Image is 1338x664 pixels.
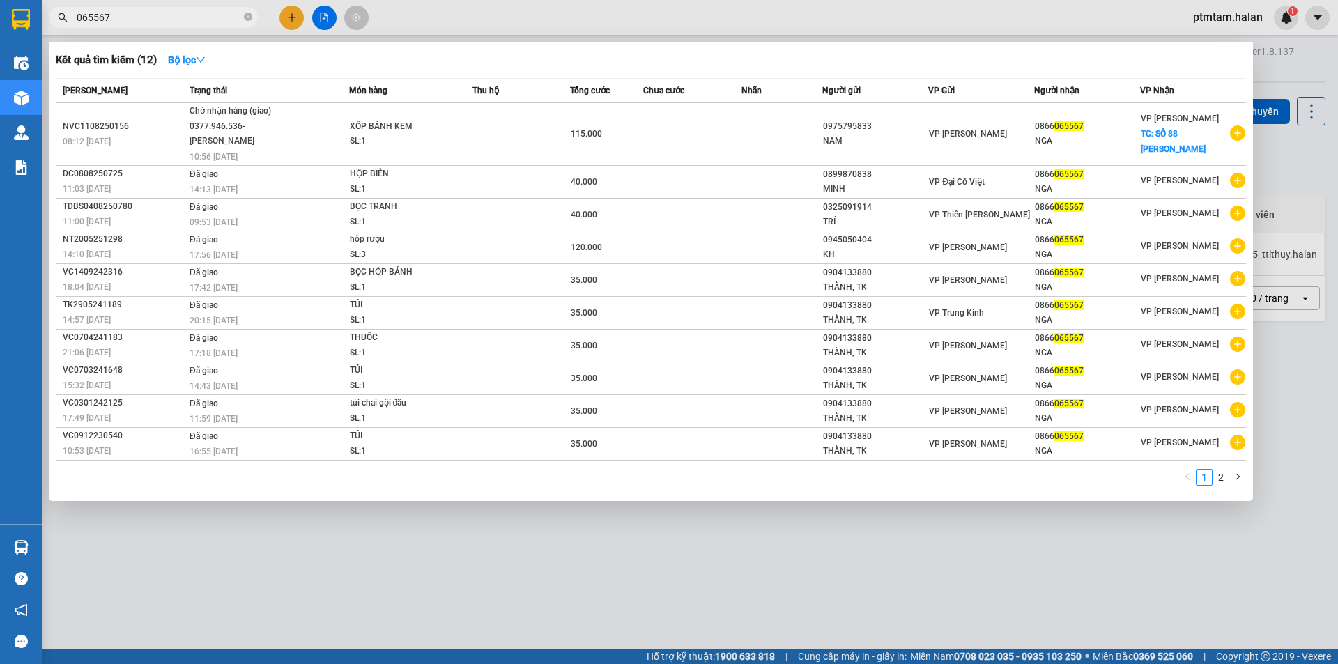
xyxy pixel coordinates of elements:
[1035,364,1139,378] div: 0866
[1035,298,1139,313] div: 0866
[63,298,185,312] div: TK2905241189
[823,444,928,458] div: THÀNH, TK
[63,184,111,194] span: 11:03 [DATE]
[1140,86,1174,95] span: VP Nhận
[571,129,602,139] span: 115.000
[190,447,238,456] span: 16:55 [DATE]
[63,380,111,390] span: 15:32 [DATE]
[1230,206,1245,221] span: plus-circle
[1141,114,1219,123] span: VP [PERSON_NAME]
[1035,119,1139,134] div: 0866
[1035,396,1139,411] div: 0866
[1141,307,1219,316] span: VP [PERSON_NAME]
[929,373,1007,383] span: VP [PERSON_NAME]
[823,313,928,327] div: THÀNH, TK
[928,86,955,95] span: VP Gửi
[1183,472,1192,481] span: left
[1179,469,1196,486] li: Previous Page
[196,55,206,65] span: down
[1035,265,1139,280] div: 0866
[190,333,218,343] span: Đã giao
[190,300,218,310] span: Đã giao
[823,364,928,378] div: 0904133880
[822,86,861,95] span: Người gửi
[823,233,928,247] div: 0945050404
[823,265,928,280] div: 0904133880
[63,396,185,410] div: VC0301242125
[1141,438,1219,447] span: VP [PERSON_NAME]
[349,86,387,95] span: Món hàng
[63,232,185,247] div: NT2005251298
[63,363,185,378] div: VC0703241648
[1229,469,1246,486] button: right
[929,129,1007,139] span: VP [PERSON_NAME]
[15,635,28,648] span: message
[1141,274,1219,284] span: VP [PERSON_NAME]
[1230,271,1245,286] span: plus-circle
[63,330,185,345] div: VC0704241183
[1054,333,1084,343] span: 065567
[350,346,454,361] div: SL: 1
[350,396,454,411] div: túi chai gội đầu
[63,119,185,134] div: NVC1108250156
[63,282,111,292] span: 18:04 [DATE]
[1196,469,1213,486] li: 1
[14,91,29,105] img: warehouse-icon
[63,249,111,259] span: 14:10 [DATE]
[570,86,610,95] span: Tổng cước
[1054,121,1084,131] span: 065567
[1230,369,1245,385] span: plus-circle
[823,119,928,134] div: 0975795833
[1230,125,1245,141] span: plus-circle
[350,378,454,394] div: SL: 1
[190,399,218,408] span: Đã giao
[350,247,454,263] div: SL: 3
[190,316,238,325] span: 20:15 [DATE]
[1233,472,1242,481] span: right
[1141,176,1219,185] span: VP [PERSON_NAME]
[15,603,28,617] span: notification
[1230,402,1245,417] span: plus-circle
[1054,431,1084,441] span: 065567
[929,210,1030,219] span: VP Thiên [PERSON_NAME]
[350,280,454,295] div: SL: 1
[929,177,985,187] span: VP Đại Cồ Việt
[190,268,218,277] span: Đã giao
[1035,444,1139,458] div: NGA
[1035,280,1139,295] div: NGA
[190,119,294,149] div: 0377.946.536- [PERSON_NAME]
[350,411,454,426] div: SL: 1
[14,125,29,140] img: warehouse-icon
[1054,235,1084,245] span: 065567
[571,341,597,350] span: 35.000
[190,202,218,212] span: Đã giao
[1035,411,1139,426] div: NGA
[63,217,111,226] span: 11:00 [DATE]
[571,275,597,285] span: 35.000
[1054,268,1084,277] span: 065567
[1230,304,1245,319] span: plus-circle
[1054,202,1084,212] span: 065567
[1213,469,1229,486] li: 2
[1179,469,1196,486] button: left
[929,406,1007,416] span: VP [PERSON_NAME]
[63,428,185,443] div: VC0912230540
[472,86,499,95] span: Thu hộ
[350,215,454,230] div: SL: 1
[1035,134,1139,148] div: NGA
[823,429,928,444] div: 0904133880
[350,444,454,459] div: SL: 1
[350,265,454,280] div: BỌC HỘP BÁNH
[63,137,111,146] span: 08:12 [DATE]
[823,411,928,426] div: THÀNH, TK
[350,428,454,444] div: TÚI
[929,341,1007,350] span: VP [PERSON_NAME]
[14,56,29,70] img: warehouse-icon
[823,200,928,215] div: 0325091914
[823,215,928,229] div: TRÍ
[190,86,227,95] span: Trạng thái
[1035,429,1139,444] div: 0866
[244,13,252,21] span: close-circle
[190,366,218,376] span: Đã giao
[823,298,928,313] div: 0904133880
